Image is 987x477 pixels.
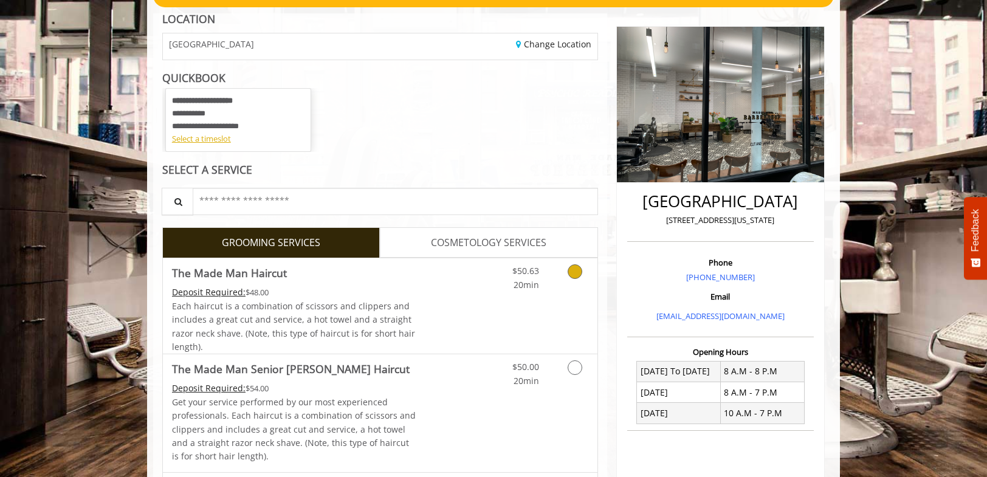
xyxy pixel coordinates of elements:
[637,382,721,403] td: [DATE]
[162,70,225,85] b: QUICKBOOK
[512,265,539,276] span: $50.63
[172,300,415,352] span: Each haircut is a combination of scissors and clippers and includes a great cut and service, a ho...
[172,360,410,377] b: The Made Man Senior [PERSON_NAME] Haircut
[720,403,804,424] td: 10 A.M - 7 P.M
[686,272,755,283] a: [PHONE_NUMBER]
[516,38,591,50] a: Change Location
[172,132,304,145] div: Select a timeslot
[172,382,416,395] div: $54.00
[970,209,981,252] span: Feedback
[514,375,539,386] span: 20min
[172,286,246,298] span: This service needs some Advance to be paid before we block your appointment
[169,39,254,49] span: [GEOGRAPHIC_DATA]
[162,164,598,176] div: SELECT A SERVICE
[172,396,416,464] p: Get your service performed by our most experienced professionals. Each haircut is a combination o...
[656,311,785,321] a: [EMAIL_ADDRESS][DOMAIN_NAME]
[162,12,215,26] b: LOCATION
[630,292,811,301] h3: Email
[637,361,721,382] td: [DATE] To [DATE]
[720,361,804,382] td: 8 A.M - 8 P.M
[512,361,539,372] span: $50.00
[630,193,811,210] h2: [GEOGRAPHIC_DATA]
[630,214,811,227] p: [STREET_ADDRESS][US_STATE]
[630,258,811,267] h3: Phone
[172,286,416,299] div: $48.00
[172,264,287,281] b: The Made Man Haircut
[431,235,546,251] span: COSMETOLOGY SERVICES
[627,348,814,356] h3: Opening Hours
[720,382,804,403] td: 8 A.M - 7 P.M
[964,197,987,280] button: Feedback - Show survey
[637,403,721,424] td: [DATE]
[172,382,246,394] span: This service needs some Advance to be paid before we block your appointment
[514,279,539,290] span: 20min
[222,235,320,251] span: GROOMING SERVICES
[162,188,193,215] button: Service Search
